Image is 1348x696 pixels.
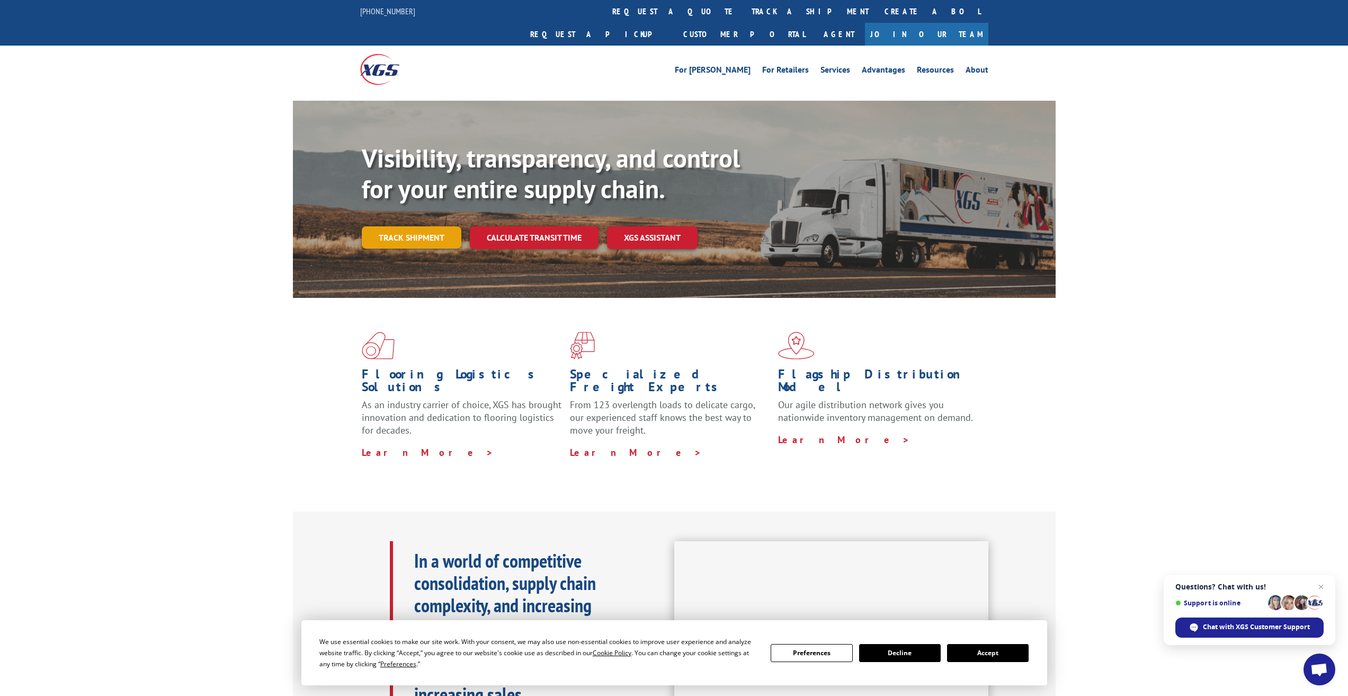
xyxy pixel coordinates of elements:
button: Accept [947,644,1029,662]
span: Questions? Chat with us! [1175,583,1324,591]
a: Advantages [862,66,905,77]
span: Chat with XGS Customer Support [1175,618,1324,638]
a: For Retailers [762,66,809,77]
span: Support is online [1175,599,1264,607]
a: Join Our Team [865,23,988,46]
a: Agent [813,23,865,46]
a: About [966,66,988,77]
h1: Flooring Logistics Solutions [362,368,562,399]
img: xgs-icon-flagship-distribution-model-red [778,332,815,359]
a: Services [820,66,850,77]
img: xgs-icon-focused-on-flooring-red [570,332,595,359]
a: Calculate transit time [470,226,599,249]
a: Track shipment [362,226,461,249]
div: We use essential cookies to make our site work. With your consent, we may also use non-essential ... [319,636,758,669]
span: Cookie Policy [593,648,631,657]
a: Learn More > [362,446,494,459]
a: Learn More > [570,446,702,459]
button: Decline [859,644,941,662]
div: Cookie Consent Prompt [301,620,1047,685]
span: Chat with XGS Customer Support [1203,622,1310,632]
a: Open chat [1304,654,1335,685]
span: Our agile distribution network gives you nationwide inventory management on demand. [778,399,973,424]
a: [PHONE_NUMBER] [360,6,415,16]
span: As an industry carrier of choice, XGS has brought innovation and dedication to flooring logistics... [362,399,561,436]
a: XGS ASSISTANT [607,226,698,249]
p: From 123 overlength loads to delicate cargo, our experienced staff knows the best way to move you... [570,399,770,446]
button: Preferences [771,644,852,662]
a: Customer Portal [675,23,813,46]
h1: Flagship Distribution Model [778,368,978,399]
a: For [PERSON_NAME] [675,66,751,77]
a: Learn More > [778,434,910,446]
img: xgs-icon-total-supply-chain-intelligence-red [362,332,395,359]
a: Resources [917,66,954,77]
h1: Specialized Freight Experts [570,368,770,399]
span: Preferences [380,659,416,668]
a: Request a pickup [522,23,675,46]
b: Visibility, transparency, and control for your entire supply chain. [362,142,740,205]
